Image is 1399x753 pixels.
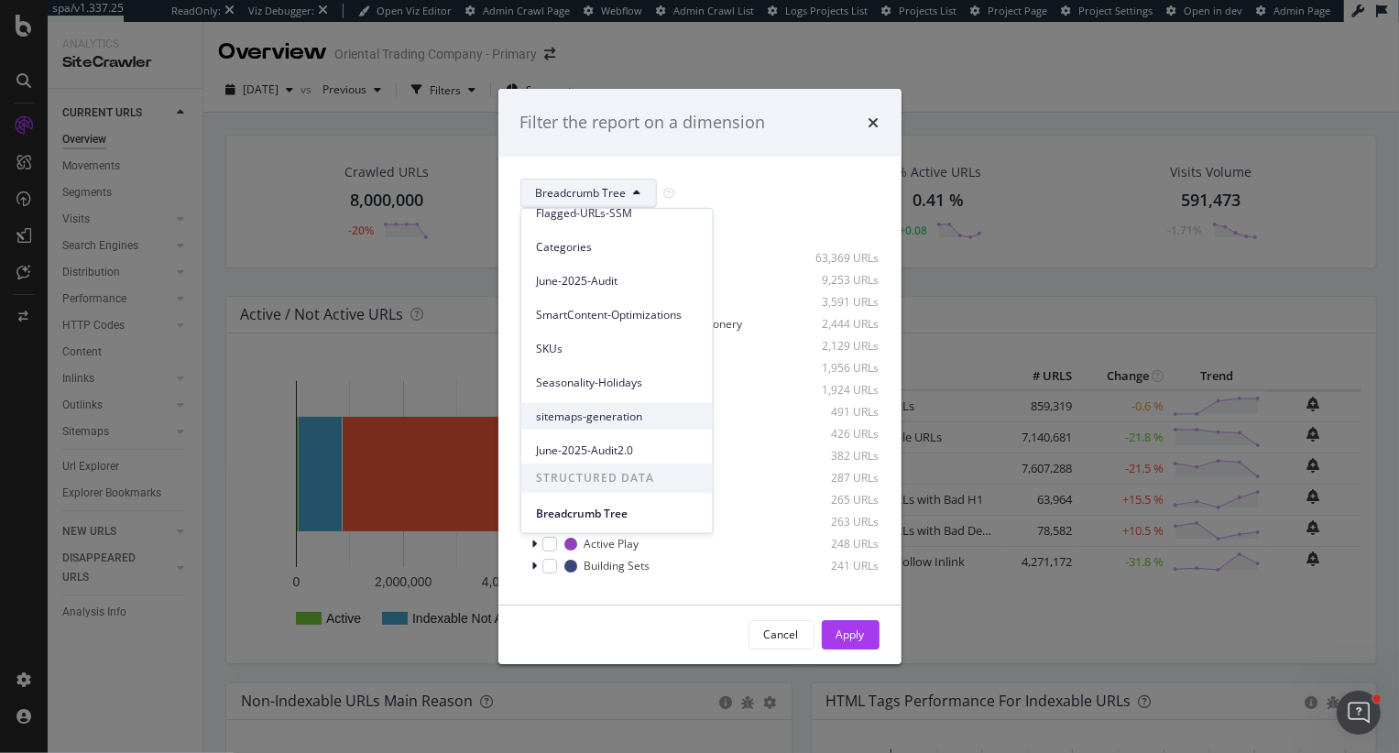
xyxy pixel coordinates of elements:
[790,536,880,551] div: 248 URLs
[536,340,698,356] span: SKUs
[790,316,880,332] div: 2,444 URLs
[790,470,880,486] div: 287 URLs
[836,627,865,642] div: Apply
[585,558,650,573] div: Building Sets
[869,111,880,135] div: times
[536,272,698,289] span: June-2025-Audit
[536,306,698,322] span: SmartContent-Optimizations
[790,272,880,288] div: 9,253 URLs
[790,492,880,507] div: 265 URLs
[536,505,698,521] span: Breadcrumb Tree
[536,185,627,201] span: Breadcrumb Tree
[536,204,698,221] span: Flagged-URLs-SSM
[790,382,880,398] div: 1,924 URLs
[585,536,639,551] div: Active Play
[1337,691,1381,735] iframe: Intercom live chat
[536,408,698,424] span: sitemaps-generation
[790,250,880,266] div: 63,369 URLs
[749,620,814,649] button: Cancel
[822,620,880,649] button: Apply
[536,374,698,390] span: Seasonality-Holidays
[790,448,880,464] div: 382 URLs
[521,464,713,493] span: STRUCTURED DATA
[790,360,880,376] div: 1,956 URLs
[764,627,799,642] div: Cancel
[790,404,880,420] div: 491 URLs
[790,338,880,354] div: 2,129 URLs
[498,89,902,664] div: modal
[536,442,698,458] span: June-2025-Audit2.0
[790,558,880,573] div: 241 URLs
[790,426,880,442] div: 426 URLs
[520,111,766,135] div: Filter the report on a dimension
[790,514,880,529] div: 263 URLs
[536,238,698,255] span: Categories
[790,294,880,310] div: 3,591 URLs
[520,179,657,208] button: Breadcrumb Tree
